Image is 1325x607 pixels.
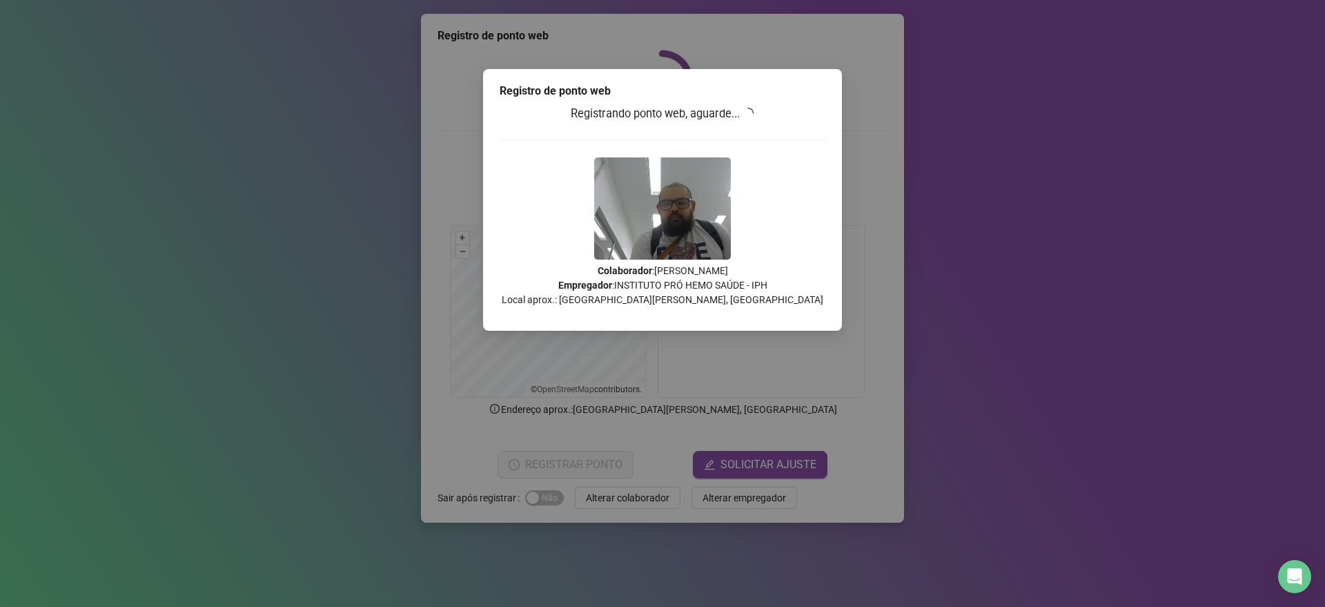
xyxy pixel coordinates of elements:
strong: Colaborador [598,265,652,276]
p: : [PERSON_NAME] : INSTITUTO PRÓ HEMO SAÚDE - IPH Local aprox.: [GEOGRAPHIC_DATA][PERSON_NAME], [G... [500,264,825,307]
h3: Registrando ponto web, aguarde... [500,105,825,123]
div: Registro de ponto web [500,83,825,99]
span: loading [743,108,754,119]
div: Open Intercom Messenger [1278,560,1311,593]
strong: Empregador [558,280,612,291]
img: Z [594,157,731,260]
